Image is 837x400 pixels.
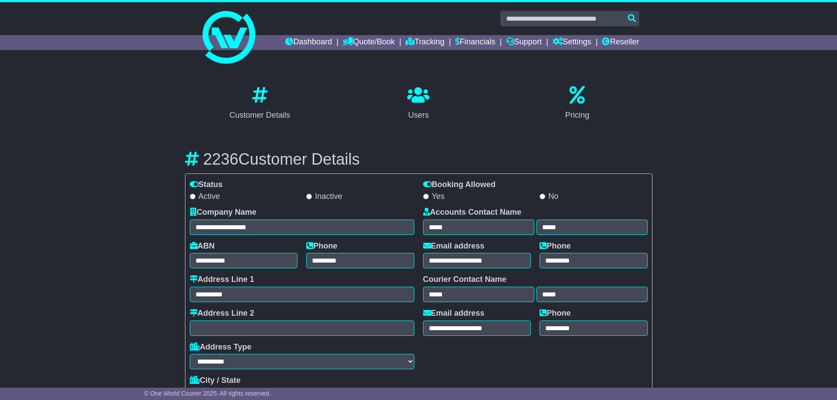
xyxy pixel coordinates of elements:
input: Inactive [306,194,312,199]
div: Users [407,109,429,121]
div: Customer Details [229,109,290,121]
label: Yes [423,192,445,202]
span: © One World Courier 2025. All rights reserved. [144,390,271,397]
label: City / State [190,376,241,386]
a: Quote/Book [343,35,395,50]
label: Phone [540,241,571,251]
a: Dashboard [285,35,332,50]
input: Yes [423,194,429,199]
a: Support [506,35,542,50]
label: ABN [190,241,215,251]
label: No [540,192,558,202]
a: Settings [553,35,591,50]
label: Address Type [190,342,252,352]
h3: Customer Details [185,151,652,168]
label: Booking Allowed [423,180,496,190]
label: Phone [306,241,337,251]
label: Inactive [306,192,342,202]
label: Company Name [190,208,257,217]
a: Pricing [559,83,595,124]
label: Courier Contact Name [423,275,507,285]
label: Address Line 1 [190,275,254,285]
input: Active [190,194,196,199]
label: Email address [423,309,485,318]
a: Reseller [602,35,639,50]
div: Pricing [565,109,589,121]
label: Email address [423,241,485,251]
input: No [540,194,545,199]
a: Users [402,83,435,124]
label: Address Line 2 [190,309,254,318]
a: Financials [455,35,495,50]
a: Customer Details [224,83,296,124]
label: Active [190,192,220,202]
label: Status [190,180,223,190]
label: Phone [540,309,571,318]
label: Accounts Contact Name [423,208,522,217]
span: 2236 [203,150,239,168]
a: Tracking [406,35,444,50]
